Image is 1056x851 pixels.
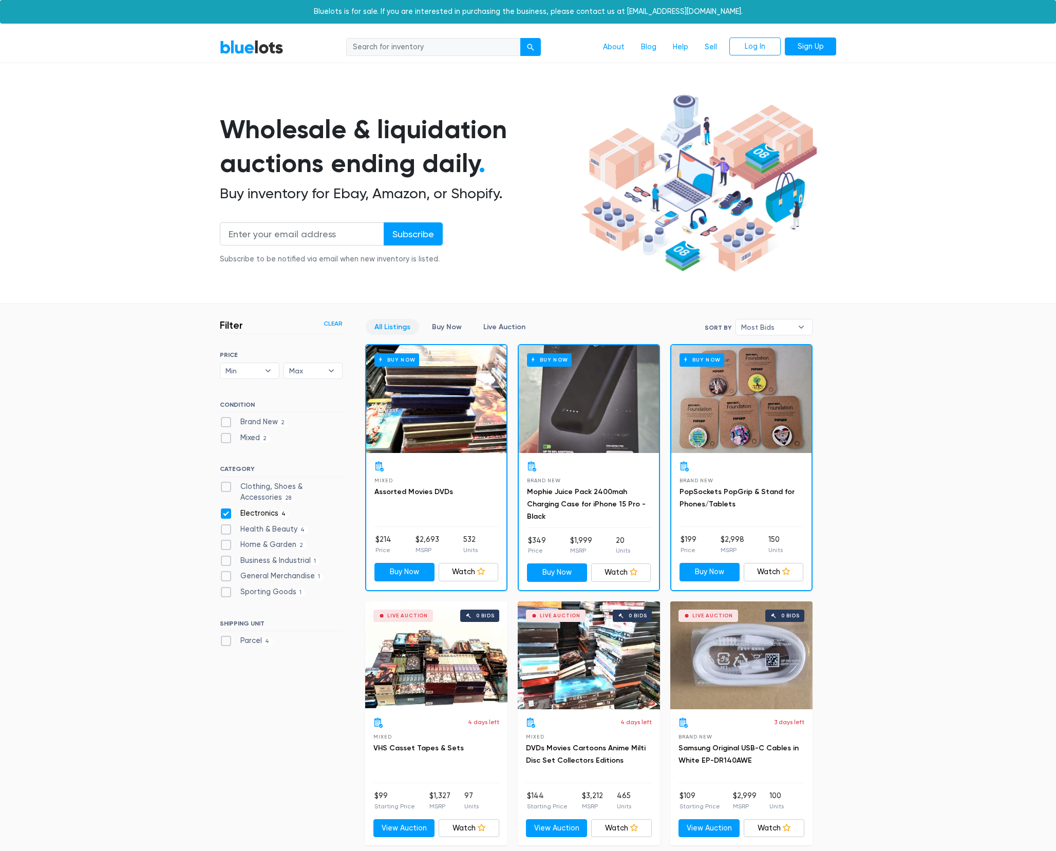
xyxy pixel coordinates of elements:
[373,819,435,838] a: View Auction
[311,557,319,565] span: 1
[220,620,343,631] h6: SHIPPING UNIT
[220,351,343,358] h6: PRICE
[744,819,805,838] a: Watch
[374,353,419,366] h6: Buy Now
[220,481,343,503] label: Clothing, Shoes & Accessories
[429,802,450,811] p: MSRP
[365,601,507,709] a: Live Auction 0 bids
[257,363,279,379] b: ▾
[616,535,630,556] li: 20
[374,790,415,811] li: $99
[297,526,308,534] span: 4
[519,345,659,453] a: Buy Now
[681,534,696,555] li: $199
[721,534,744,555] li: $2,998
[464,790,479,811] li: 97
[617,790,631,811] li: 465
[729,37,781,56] a: Log In
[260,434,270,443] span: 2
[346,38,521,56] input: Search for inventory
[680,353,724,366] h6: Buy Now
[220,112,577,181] h1: Wholesale & liquidation auctions ending daily
[374,563,435,581] a: Buy Now
[769,802,784,811] p: Units
[692,613,733,618] div: Live Auction
[282,495,295,503] span: 28
[577,90,821,277] img: hero-ee84e7d0318cb26816c560f6b4441b76977f77a177738b4e94f68c95b2b83dbb.png
[790,319,812,335] b: ▾
[591,563,651,582] a: Watch
[527,487,646,521] a: Mophie Juice Pack 2400mah Charging Case for iPhone 15 Pro - Black
[678,819,740,838] a: View Auction
[220,417,288,428] label: Brand New
[373,744,464,752] a: VHS Casset Tapes & Sets
[526,734,544,740] span: Mixed
[526,819,587,838] a: View Auction
[366,345,506,453] a: Buy Now
[680,802,720,811] p: Starting Price
[768,545,783,555] p: Units
[416,534,439,555] li: $2,693
[475,319,534,335] a: Live Auction
[540,613,580,618] div: Live Auction
[527,478,560,483] span: Brand New
[429,790,450,811] li: $1,327
[528,535,546,556] li: $349
[680,478,713,483] span: Brand New
[616,546,630,555] p: Units
[296,589,305,597] span: 1
[721,545,744,555] p: MSRP
[665,37,696,57] a: Help
[527,802,568,811] p: Starting Price
[320,363,342,379] b: ▾
[595,37,633,57] a: About
[705,323,731,332] label: Sort By
[374,487,453,496] a: Assorted Movies DVDs
[468,717,499,727] p: 4 days left
[696,37,725,57] a: Sell
[744,563,804,581] a: Watch
[220,401,343,412] h6: CONDITION
[785,37,836,56] a: Sign Up
[375,534,391,555] li: $214
[680,790,720,811] li: $109
[220,432,270,444] label: Mixed
[374,478,392,483] span: Mixed
[439,563,499,581] a: Watch
[527,563,587,582] a: Buy Now
[741,319,793,335] span: Most Bids
[439,819,500,838] a: Watch
[374,802,415,811] p: Starting Price
[518,601,660,709] a: Live Auction 0 bids
[570,546,592,555] p: MSRP
[527,790,568,811] li: $144
[225,363,259,379] span: Min
[617,802,631,811] p: Units
[220,222,384,245] input: Enter your email address
[528,546,546,555] p: Price
[671,345,812,453] a: Buy Now
[680,487,795,508] a: PopSockets PopGrip & Stand for Phones/Tablets
[387,613,428,618] div: Live Auction
[220,465,343,477] h6: CATEGORY
[774,717,804,727] p: 3 days left
[527,353,572,366] h6: Buy Now
[681,545,696,555] p: Price
[781,613,800,618] div: 0 bids
[680,563,740,581] a: Buy Now
[464,802,479,811] p: Units
[620,717,652,727] p: 4 days left
[220,524,308,535] label: Health & Beauty
[220,40,284,54] a: BlueLots
[769,790,784,811] li: 100
[463,545,478,555] p: Units
[315,573,324,581] span: 1
[220,571,324,582] label: General Merchandise
[220,319,243,331] h3: Filter
[262,637,273,646] span: 4
[373,734,391,740] span: Mixed
[220,185,577,202] h2: Buy inventory for Ebay, Amazon, or Shopify.
[384,222,443,245] input: Subscribe
[582,790,603,811] li: $3,212
[220,555,319,566] label: Business & Industrial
